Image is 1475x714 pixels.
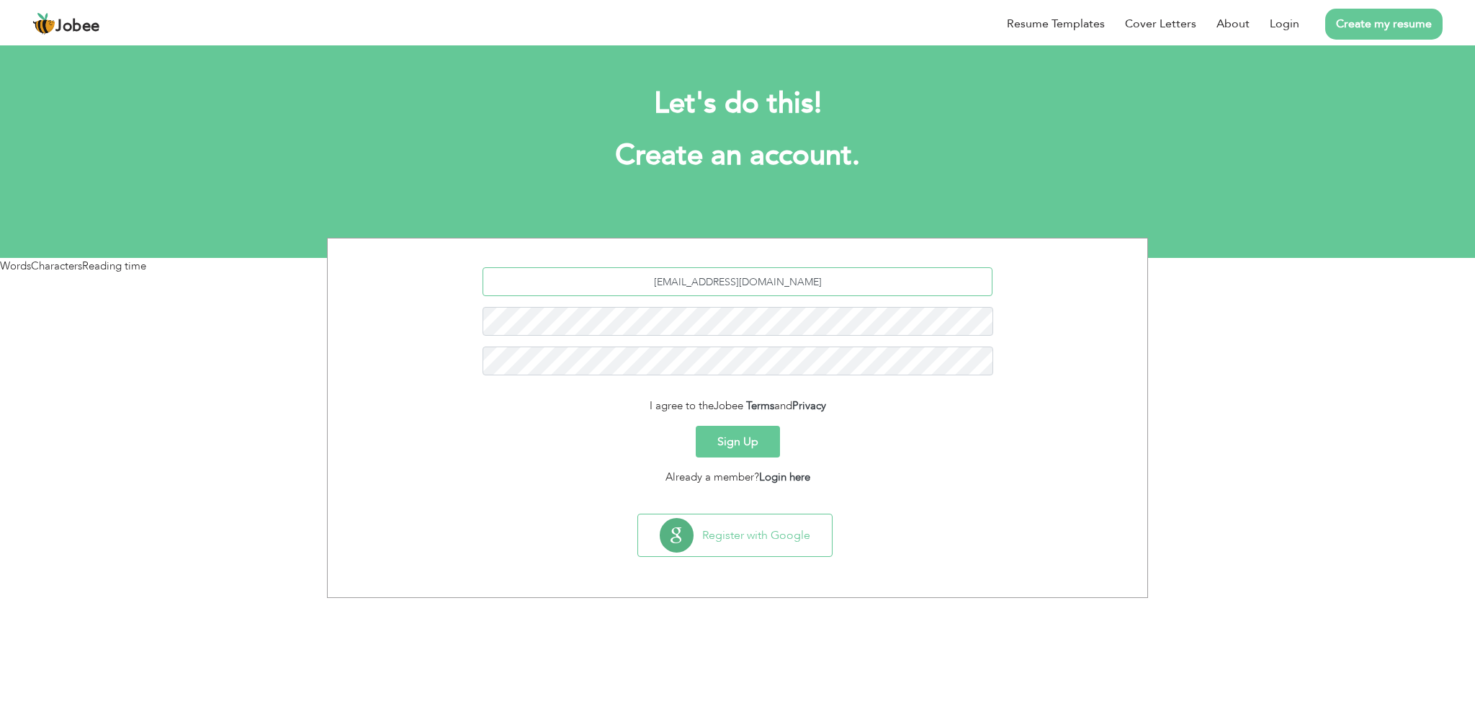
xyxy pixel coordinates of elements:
a: Login here [759,470,810,484]
a: Login [1270,15,1299,32]
a: Jobee [32,12,100,35]
h1: Create an account. [349,137,1126,174]
a: Terms [746,398,774,413]
button: Sign Up [696,426,780,458]
span: Characters [31,259,82,273]
span: Jobee [55,19,100,35]
span: Jobee [714,398,743,413]
a: Privacy [792,398,826,413]
a: Create my resume [1325,9,1443,40]
div: I agree to the and [339,398,1136,414]
h2: Let's do this! [349,85,1126,122]
div: Already a member? [339,469,1136,486]
span: Reading time [82,259,146,273]
input: Email [483,267,993,296]
a: About [1216,15,1250,32]
button: Register with Google [638,514,832,556]
a: Resume Templates [1007,15,1105,32]
a: Cover Letters [1125,15,1196,32]
img: jobee.io [32,12,55,35]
